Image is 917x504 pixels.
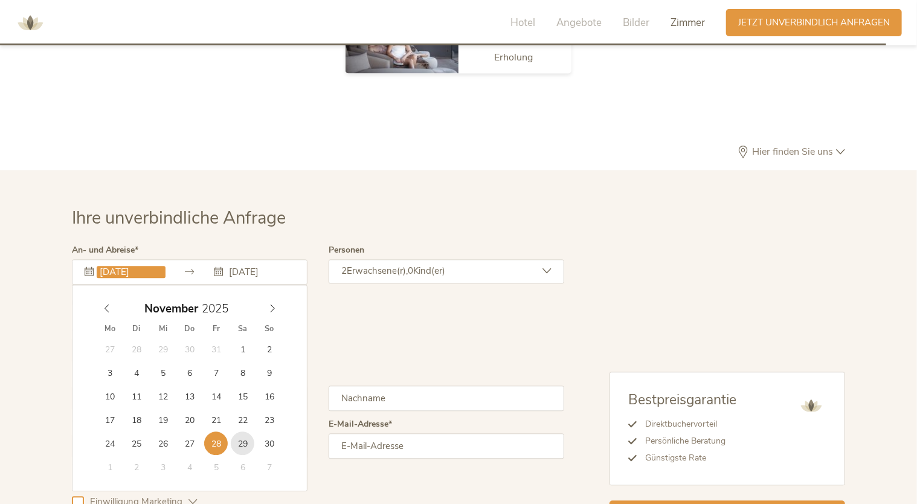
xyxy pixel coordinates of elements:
[231,431,254,455] span: November 29, 2025
[72,206,286,230] span: Ihre unverbindliche Anfrage
[151,455,175,479] span: Dezember 3, 2025
[329,246,364,254] label: Personen
[178,384,201,408] span: November 13, 2025
[98,337,122,361] span: Oktober 27, 2025
[796,390,826,421] img: AMONTI & LUNARIS Wellnessresort
[230,325,256,333] span: Sa
[494,51,533,64] span: Erholung
[203,325,230,333] span: Fr
[231,384,254,408] span: November 15, 2025
[637,450,736,467] li: Günstigste Rate
[125,408,149,431] span: November 18, 2025
[150,325,176,333] span: Mi
[341,265,347,277] span: 2
[257,361,281,384] span: November 9, 2025
[98,361,122,384] span: November 3, 2025
[125,455,149,479] span: Dezember 2, 2025
[204,337,228,361] span: Oktober 31, 2025
[151,431,175,455] span: November 26, 2025
[98,384,122,408] span: November 10, 2025
[226,266,295,278] input: Abreise
[98,408,122,431] span: November 17, 2025
[510,16,535,30] span: Hotel
[257,408,281,431] span: November 23, 2025
[257,431,281,455] span: November 30, 2025
[178,337,201,361] span: Oktober 30, 2025
[556,16,602,30] span: Angebote
[347,265,408,277] span: Erwachsene(r),
[637,416,736,433] li: Direktbuchervorteil
[125,384,149,408] span: November 11, 2025
[329,386,564,411] input: Nachname
[178,408,201,431] span: November 20, 2025
[329,433,564,459] input: E-Mail-Adresse
[178,431,201,455] span: November 27, 2025
[257,455,281,479] span: Dezember 7, 2025
[176,325,203,333] span: Do
[12,18,48,27] a: AMONTI & LUNARIS Wellnessresort
[151,337,175,361] span: Oktober 29, 2025
[329,420,392,428] label: E-Mail-Adresse
[413,265,445,277] span: Kind(er)
[231,361,254,384] span: November 8, 2025
[204,361,228,384] span: November 7, 2025
[628,390,736,409] span: Bestpreisgarantie
[97,266,166,278] input: Anreise
[671,16,705,30] span: Zimmer
[257,384,281,408] span: November 16, 2025
[98,455,122,479] span: Dezember 1, 2025
[257,337,281,361] span: November 2, 2025
[204,455,228,479] span: Dezember 5, 2025
[178,455,201,479] span: Dezember 4, 2025
[151,408,175,431] span: November 19, 2025
[204,408,228,431] span: November 21, 2025
[151,384,175,408] span: November 12, 2025
[738,16,890,29] span: Jetzt unverbindlich anfragen
[125,431,149,455] span: November 25, 2025
[123,325,150,333] span: Di
[256,325,283,333] span: So
[623,16,649,30] span: Bilder
[231,455,254,479] span: Dezember 6, 2025
[204,384,228,408] span: November 14, 2025
[12,5,48,41] img: AMONTI & LUNARIS Wellnessresort
[125,337,149,361] span: Oktober 28, 2025
[408,265,413,277] span: 0
[125,361,149,384] span: November 4, 2025
[98,431,122,455] span: November 24, 2025
[97,325,123,333] span: Mo
[144,303,198,315] span: November
[151,361,175,384] span: November 5, 2025
[72,246,138,254] label: An- und Abreise
[178,361,201,384] span: November 6, 2025
[749,147,836,157] span: Hier finden Sie uns
[204,431,228,455] span: November 28, 2025
[637,433,736,450] li: Persönliche Beratung
[231,408,254,431] span: November 22, 2025
[231,337,254,361] span: November 1, 2025
[198,301,238,317] input: Year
